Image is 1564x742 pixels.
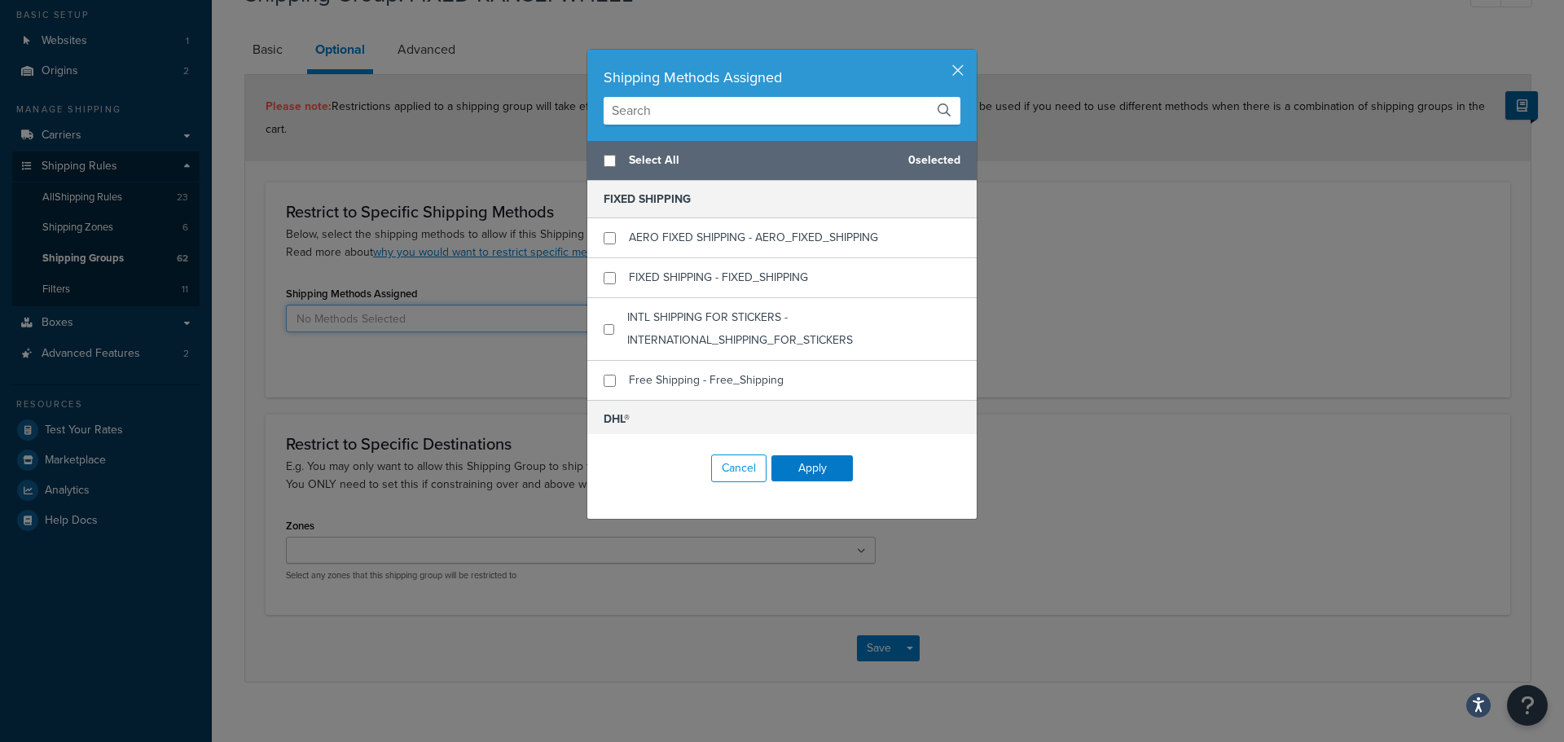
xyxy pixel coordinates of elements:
[629,149,895,172] span: Select All
[604,66,960,89] div: Shipping Methods Assigned
[587,181,977,218] h5: FIXED SHIPPING
[771,455,853,481] button: Apply
[604,97,960,125] input: Search
[711,454,767,482] button: Cancel
[587,400,977,438] h5: DHL®
[629,371,784,389] span: Free Shipping - Free_Shipping
[627,309,853,349] span: INTL SHIPPING FOR STICKERS - INTERNATIONAL_SHIPPING_FOR_STICKERS
[629,229,878,246] span: AERO FIXED SHIPPING - AERO_FIXED_SHIPPING
[587,141,977,181] div: 0 selected
[629,269,808,286] span: FIXED SHIPPING - FIXED_SHIPPING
